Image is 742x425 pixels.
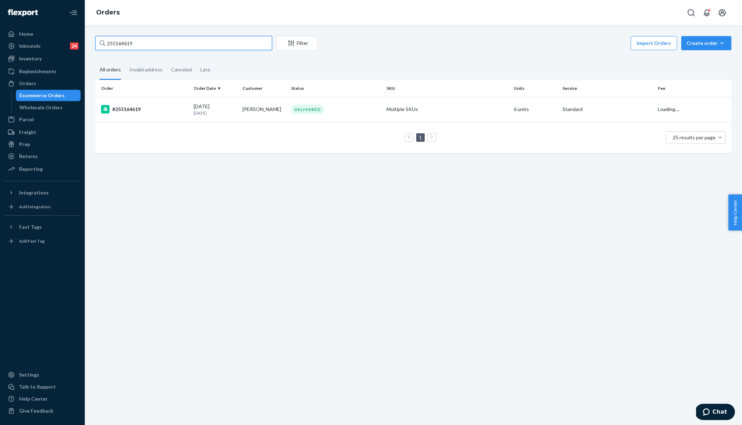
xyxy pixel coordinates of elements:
[19,116,34,123] div: Parcel
[4,381,81,392] button: Talk to Support
[19,223,42,231] div: Fast Tags
[194,103,237,116] div: [DATE]
[19,383,56,390] div: Talk to Support
[4,53,81,64] a: Inventory
[240,97,288,122] td: [PERSON_NAME]
[277,40,317,47] div: Filter
[4,114,81,125] a: Parcel
[384,97,511,122] td: Multiple SKUs
[100,60,121,80] div: All orders
[4,235,81,247] a: Add Fast Tag
[4,127,81,138] a: Freight
[631,36,677,50] button: Import Orders
[90,2,125,23] ol: breadcrumbs
[291,105,324,114] div: DELIVERED
[19,407,53,414] div: Give Feedback
[4,369,81,380] a: Settings
[563,106,652,113] p: Standard
[4,66,81,77] a: Replenishments
[101,105,188,113] div: #255164619
[19,204,51,210] div: Add Integration
[242,85,285,91] div: Customer
[687,40,726,47] div: Create order
[19,153,38,160] div: Returns
[681,36,731,50] button: Create order
[4,78,81,89] a: Orders
[8,9,38,16] img: Flexport logo
[4,163,81,175] a: Reporting
[696,404,735,421] iframe: Opens a widget where you can chat to one of our agents
[4,393,81,404] a: Help Center
[19,55,42,62] div: Inventory
[16,102,81,113] a: Wholesale Orders
[70,42,78,50] div: 24
[171,60,192,79] div: Canceled
[511,80,560,97] th: Units
[4,221,81,233] button: Fast Tags
[4,405,81,417] button: Give Feedback
[560,80,655,97] th: Service
[700,6,714,20] button: Open notifications
[19,141,30,148] div: Prep
[66,6,81,20] button: Close Navigation
[19,395,48,402] div: Help Center
[19,30,33,37] div: Home
[384,80,511,97] th: SKU
[19,165,43,173] div: Reporting
[95,80,191,97] th: Order
[19,238,45,244] div: Add Fast Tag
[4,187,81,198] button: Integrations
[655,97,731,122] td: Loading....
[19,104,63,111] div: Wholesale Orders
[4,139,81,150] a: Prep
[4,151,81,162] a: Returns
[4,40,81,52] a: Inbounds24
[19,68,57,75] div: Replenishments
[511,97,560,122] td: 6 units
[673,134,715,140] span: 25 results per page
[96,8,120,16] a: Orders
[200,60,210,79] div: Late
[19,42,41,50] div: Inbounds
[4,28,81,40] a: Home
[16,90,81,101] a: Ecommerce Orders
[655,80,731,97] th: Fee
[19,189,49,196] div: Integrations
[95,36,272,50] input: Search orders
[418,134,423,140] a: Page 1 is your current page
[191,80,240,97] th: Order Date
[19,80,36,87] div: Orders
[684,6,698,20] button: Open Search Box
[276,36,317,50] button: Filter
[19,371,39,378] div: Settings
[19,92,65,99] div: Ecommerce Orders
[4,201,81,212] a: Add Integration
[728,194,742,231] button: Help Center
[715,6,729,20] button: Open account menu
[194,110,237,116] p: [DATE]
[129,60,163,79] div: Invalid address
[19,129,36,136] div: Freight
[288,80,384,97] th: Status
